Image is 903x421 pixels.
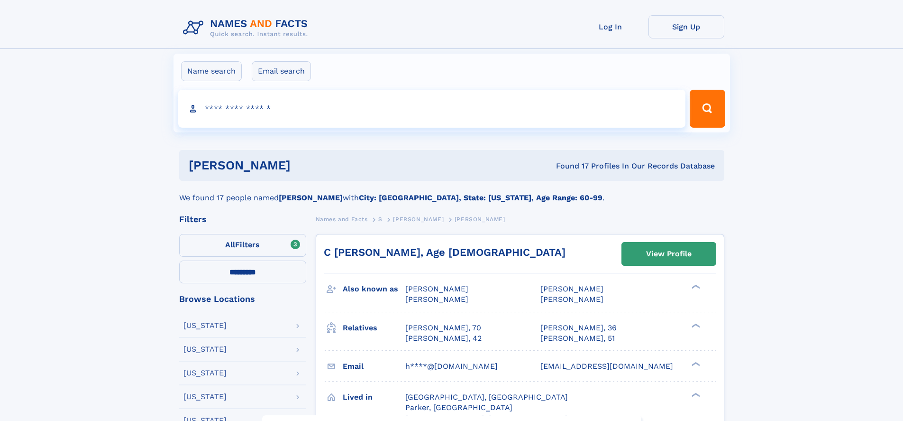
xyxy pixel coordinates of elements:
[178,90,686,128] input: search input
[690,90,725,128] button: Search Button
[648,15,724,38] a: Sign Up
[405,393,568,402] span: [GEOGRAPHIC_DATA], [GEOGRAPHIC_DATA]
[225,240,235,249] span: All
[179,215,306,224] div: Filters
[179,15,316,41] img: Logo Names and Facts
[540,333,615,344] a: [PERSON_NAME], 51
[405,323,481,333] a: [PERSON_NAME], 70
[183,322,227,329] div: [US_STATE]
[405,403,512,412] span: Parker, [GEOGRAPHIC_DATA]
[343,358,405,374] h3: Email
[393,216,444,223] span: [PERSON_NAME]
[646,243,692,265] div: View Profile
[179,295,306,303] div: Browse Locations
[343,320,405,336] h3: Relatives
[378,213,383,225] a: S
[343,281,405,297] h3: Also known as
[405,333,482,344] a: [PERSON_NAME], 42
[252,61,311,81] label: Email search
[573,15,648,38] a: Log In
[540,323,617,333] a: [PERSON_NAME], 36
[279,193,343,202] b: [PERSON_NAME]
[189,159,423,171] h1: [PERSON_NAME]
[689,284,701,290] div: ❯
[405,295,468,304] span: [PERSON_NAME]
[359,193,602,202] b: City: [GEOGRAPHIC_DATA], State: [US_STATE], Age Range: 60-99
[622,243,716,265] a: View Profile
[689,392,701,398] div: ❯
[540,284,603,293] span: [PERSON_NAME]
[181,61,242,81] label: Name search
[540,295,603,304] span: [PERSON_NAME]
[689,361,701,367] div: ❯
[540,362,673,371] span: [EMAIL_ADDRESS][DOMAIN_NAME]
[455,216,505,223] span: [PERSON_NAME]
[179,181,724,204] div: We found 17 people named with .
[423,161,715,171] div: Found 17 Profiles In Our Records Database
[378,216,383,223] span: S
[393,213,444,225] a: [PERSON_NAME]
[689,322,701,328] div: ❯
[316,213,368,225] a: Names and Facts
[405,284,468,293] span: [PERSON_NAME]
[343,389,405,405] h3: Lived in
[324,246,566,258] a: C [PERSON_NAME], Age [DEMOGRAPHIC_DATA]
[183,369,227,377] div: [US_STATE]
[179,234,306,257] label: Filters
[183,393,227,401] div: [US_STATE]
[183,346,227,353] div: [US_STATE]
